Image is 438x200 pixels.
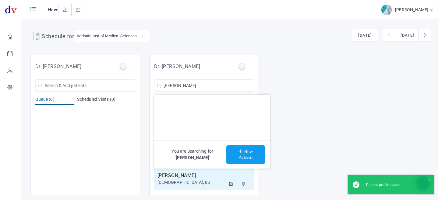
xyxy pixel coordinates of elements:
input: Search & Add patients [154,79,254,92]
div: Vedanta Inst of Medical Sciences [77,32,137,39]
span: You are Searching for ' ' [159,148,226,161]
button: [DATE] [396,29,419,42]
div: Queue (0) [35,96,74,105]
h5: Dr. [PERSON_NAME] [35,63,82,70]
button: [DATE] [352,29,378,42]
img: img-2.jpg [381,5,392,15]
button: New Patient [226,145,265,164]
input: Search & Add patients [35,79,135,92]
span: Patient profile saved! [366,183,401,187]
div: Scheduled Visits (0) [77,96,135,105]
span: New: [48,7,58,12]
div: [DEMOGRAPHIC_DATA], 85 [157,179,226,186]
h4: Schedule for [42,32,74,42]
h5: [PERSON_NAME] [157,172,226,179]
h5: Dr. [PERSON_NAME] [154,63,200,70]
span: [PERSON_NAME] [395,7,430,12]
span: [PERSON_NAME] [176,155,210,160]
